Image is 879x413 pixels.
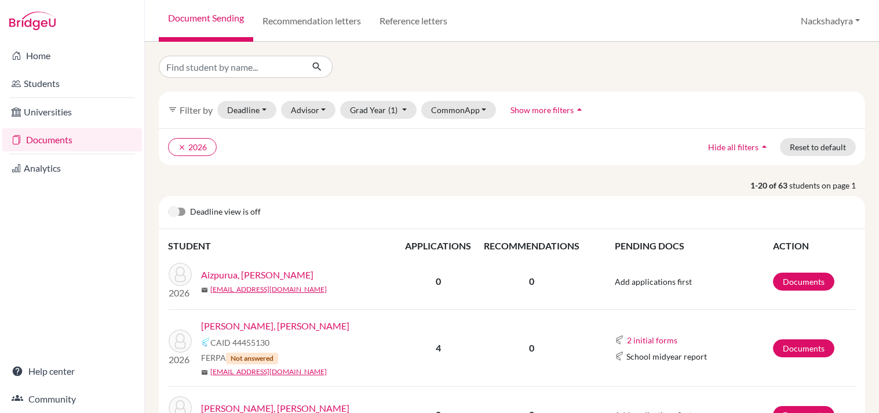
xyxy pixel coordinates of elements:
a: Documents [773,339,834,357]
a: [EMAIL_ADDRESS][DOMAIN_NAME] [210,284,327,295]
span: Add applications first [615,277,692,287]
span: RECOMMENDATIONS [484,240,579,251]
span: students on page 1 [789,179,865,191]
i: arrow_drop_up [574,104,585,115]
img: Aizpurua, Martin Andres [169,263,192,286]
b: 4 [436,342,441,353]
i: filter_list [168,105,177,114]
strong: 1-20 of 63 [750,179,789,191]
a: [PERSON_NAME], [PERSON_NAME] [201,319,349,333]
img: Common App logo [615,335,624,345]
a: Aizpurua, [PERSON_NAME] [201,268,313,282]
span: FERPA [201,352,278,364]
p: 0 [477,341,586,355]
span: School midyear report [626,350,707,363]
a: [EMAIL_ADDRESS][DOMAIN_NAME] [210,367,327,377]
button: Advisor [281,101,336,119]
button: CommonApp [421,101,497,119]
button: Hide all filtersarrow_drop_up [698,138,780,156]
a: Documents [773,273,834,291]
p: 2026 [169,353,192,367]
button: Show more filtersarrow_drop_up [501,101,595,119]
img: Common App logo [615,352,624,361]
img: Bridge-U [9,12,56,30]
span: Not answered [226,353,278,364]
button: 2 initial forms [626,334,678,347]
span: mail [201,287,208,294]
button: clear2026 [168,138,217,156]
span: APPLICATIONS [405,240,471,251]
a: Analytics [2,157,142,180]
span: mail [201,369,208,376]
span: PENDING DOCS [615,240,684,251]
a: Community [2,387,142,411]
img: Common App logo [201,338,210,347]
input: Find student by name... [159,56,302,78]
th: STUDENT [168,238,400,253]
a: Students [2,72,142,95]
img: Alegria Arana, Mateo Jose [169,329,192,353]
button: Nackshadyra [796,10,865,32]
b: 0 [436,276,441,287]
a: Universities [2,100,142,124]
button: Reset to default [780,138,856,156]
span: Show more filters [510,105,574,115]
button: Grad Year(1) [340,101,417,119]
span: Filter by [180,104,213,115]
i: clear [178,143,186,151]
span: (1) [388,105,397,115]
p: 2026 [169,286,192,300]
a: Help center [2,360,142,383]
p: 0 [477,274,586,288]
span: Hide all filters [708,142,758,152]
th: ACTION [772,238,856,253]
a: Home [2,44,142,67]
span: Deadline view is off [190,205,261,219]
i: arrow_drop_up [758,141,770,153]
span: CAID 44455130 [210,336,269,349]
a: Documents [2,128,142,151]
button: Deadline [217,101,276,119]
